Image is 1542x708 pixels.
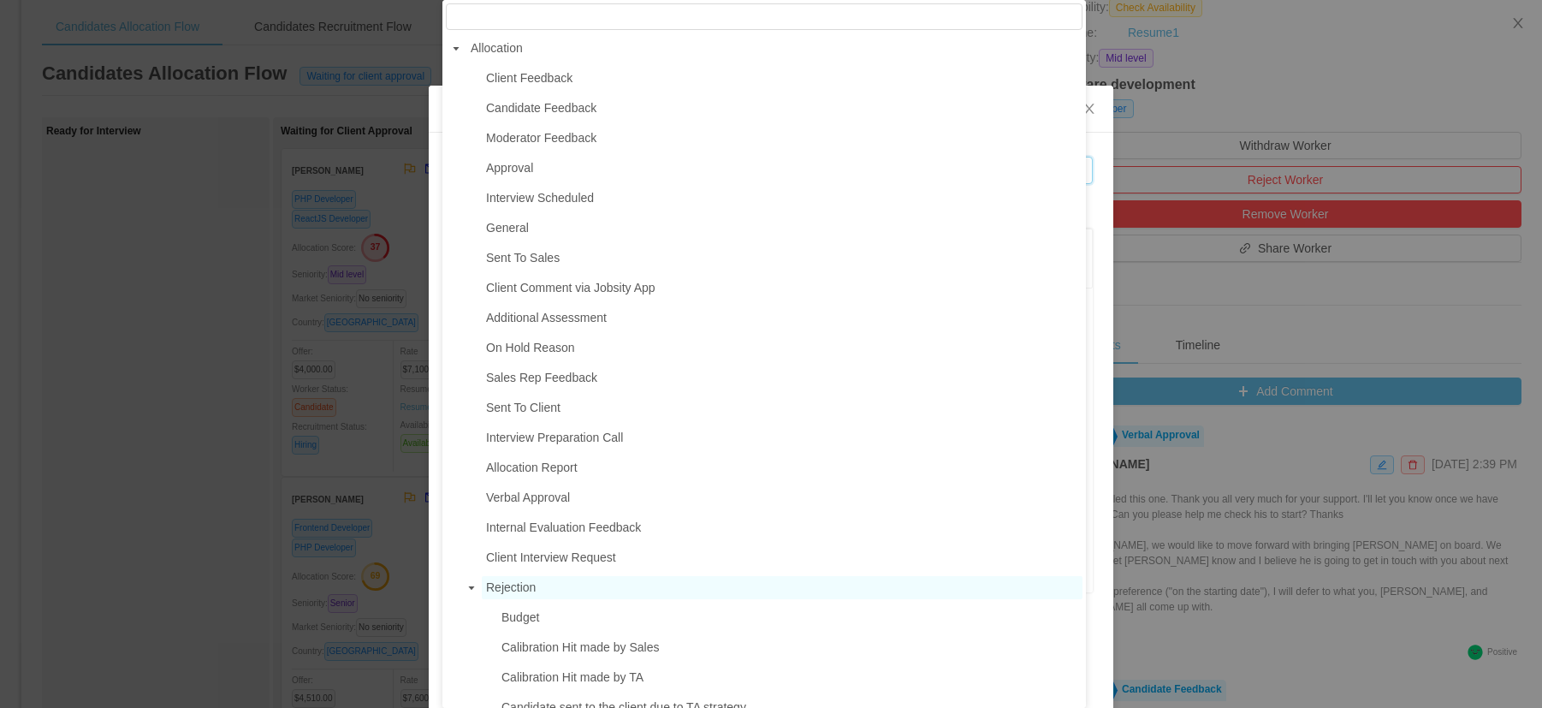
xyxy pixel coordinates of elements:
[482,306,1082,330] span: Additional Assessment
[486,491,570,504] span: Verbal Approval
[497,666,1082,689] span: Calibration Hit made by TA
[486,371,597,384] span: Sales Rep Feedback
[501,670,643,684] span: Calibration Hit made by TA
[486,401,560,414] span: Sent To Client
[501,610,539,624] span: Budget
[1082,102,1096,116] i: icon: close
[486,131,596,145] span: Moderator Feedback
[486,431,623,444] span: Interview Preparation Call
[482,396,1082,419] span: Sent To Client
[1065,86,1113,134] button: Close
[467,584,476,592] i: icon: caret-down
[497,606,1082,629] span: Budget
[497,636,1082,659] span: Calibration Hit made by Sales
[482,576,1082,599] span: Rejection
[482,247,1082,270] span: Sent To Sales
[486,221,529,235] span: General
[486,251,560,265] span: Sent To Sales
[471,41,523,55] span: Allocation
[482,516,1082,539] span: Internal Evaluation Feedback
[486,71,572,85] span: Client Feedback
[482,366,1082,390] span: Sales Rep Feedback
[486,191,594,205] span: Interview Scheduled
[482,217,1082,240] span: General
[486,550,616,564] span: Client Interview Request
[482,486,1082,509] span: Verbal Approval
[482,67,1082,90] span: Client Feedback
[482,187,1082,210] span: Interview Scheduled
[501,640,659,654] span: Calibration Hit made by Sales
[486,161,533,175] span: Approval
[486,580,536,594] span: Rejection
[482,336,1082,360] span: On Hold Reason
[482,456,1082,479] span: Allocation Report
[482,277,1082,300] span: Client Comment via Jobsity App
[482,157,1082,180] span: Approval
[486,461,578,474] span: Allocation Report
[486,281,655,295] span: Client Comment via Jobsity App
[446,3,1082,30] input: filter select
[486,341,575,354] span: On Hold Reason
[482,97,1082,120] span: Candidate Feedback
[482,426,1082,449] span: Interview Preparation Call
[486,311,607,324] span: Additional Assessment
[486,101,596,115] span: Candidate Feedback
[466,37,1082,60] span: Allocation
[486,521,641,534] span: Internal Evaluation Feedback
[482,546,1082,569] span: Client Interview Request
[482,127,1082,150] span: Moderator Feedback
[452,45,460,53] i: icon: caret-down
